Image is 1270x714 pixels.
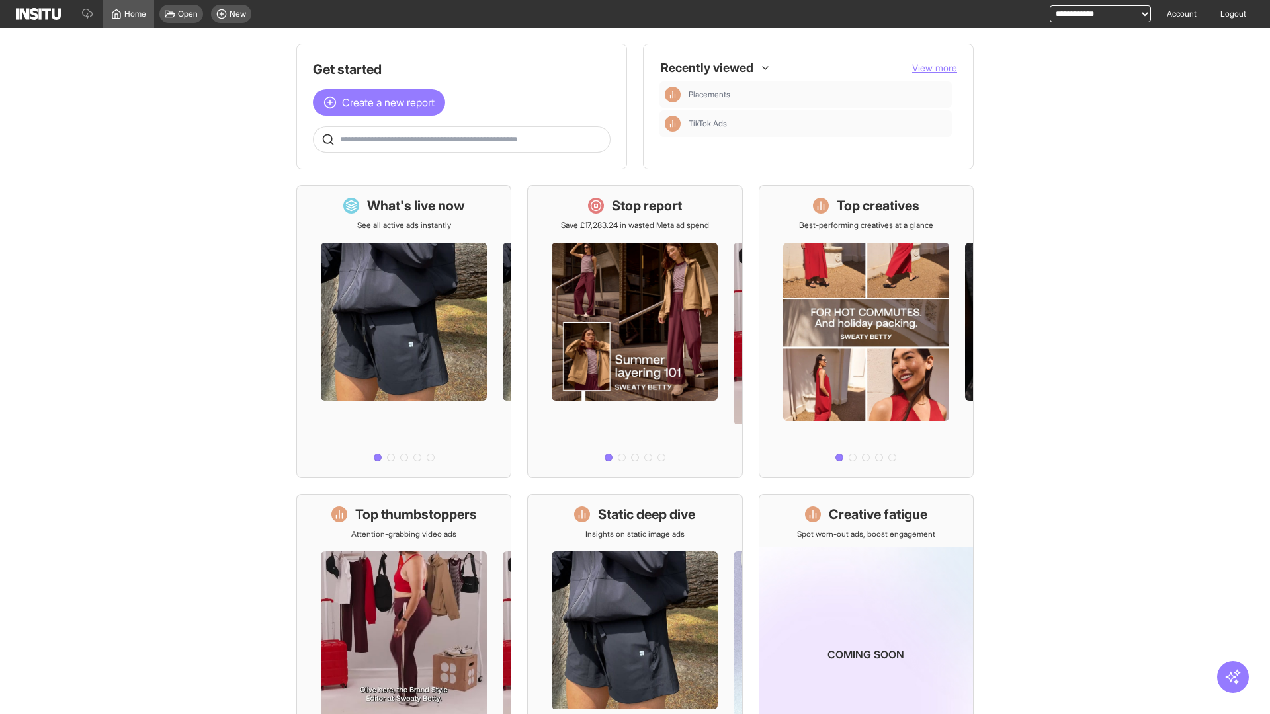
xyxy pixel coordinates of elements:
span: View more [912,62,957,73]
span: Placements [689,89,730,100]
img: Logo [16,8,61,20]
h1: Stop report [612,196,682,215]
h1: What's live now [367,196,465,215]
span: Placements [689,89,947,100]
p: Attention-grabbing video ads [351,529,456,539]
div: Insights [665,87,681,102]
h1: Top thumbstoppers [355,505,477,524]
button: View more [912,61,957,75]
span: Create a new report [342,95,435,110]
span: Home [124,9,146,19]
div: Insights [665,116,681,132]
h1: Top creatives [837,196,919,215]
button: Create a new report [313,89,445,116]
a: What's live nowSee all active ads instantly [296,185,511,478]
p: Insights on static image ads [585,529,685,539]
p: Best-performing creatives at a glance [799,220,933,231]
p: Save £17,283.24 in wasted Meta ad spend [561,220,709,231]
p: See all active ads instantly [357,220,451,231]
a: Top creativesBest-performing creatives at a glance [759,185,974,478]
h1: Static deep dive [598,505,695,524]
span: TikTok Ads [689,118,727,129]
h1: Get started [313,60,611,79]
span: TikTok Ads [689,118,947,129]
span: New [230,9,246,19]
span: Open [178,9,198,19]
a: Stop reportSave £17,283.24 in wasted Meta ad spend [527,185,742,478]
